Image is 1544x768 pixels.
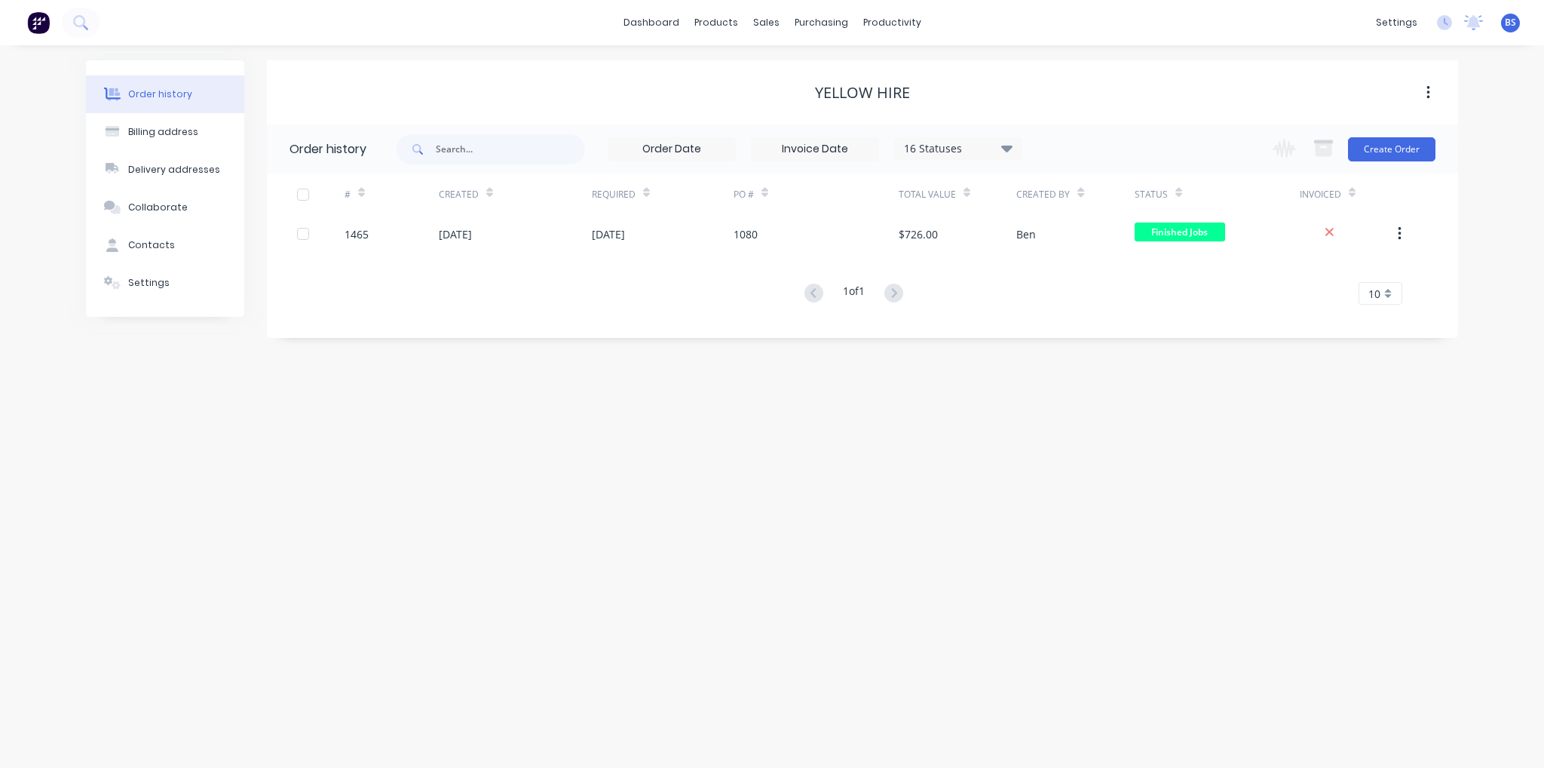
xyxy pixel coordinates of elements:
[899,188,956,201] div: Total Value
[856,11,929,34] div: productivity
[345,226,369,242] div: 1465
[616,11,687,34] a: dashboard
[86,151,244,189] button: Delivery addresses
[1135,223,1225,241] span: Finished Jobs
[289,140,366,158] div: Order history
[439,188,479,201] div: Created
[1348,137,1435,161] button: Create Order
[1505,16,1516,29] span: BS
[1368,11,1425,34] div: settings
[608,138,735,161] input: Order Date
[86,75,244,113] button: Order history
[734,174,899,215] div: PO #
[1016,188,1070,201] div: Created By
[86,189,244,226] button: Collaborate
[1368,286,1380,302] span: 10
[436,134,585,164] input: Search...
[592,174,734,215] div: Required
[128,201,188,214] div: Collaborate
[734,226,758,242] div: 1080
[746,11,787,34] div: sales
[895,140,1022,157] div: 16 Statuses
[592,226,625,242] div: [DATE]
[86,226,244,264] button: Contacts
[345,174,439,215] div: #
[1016,174,1134,215] div: Created By
[1016,226,1036,242] div: Ben
[899,226,938,242] div: $726.00
[1135,188,1168,201] div: Status
[345,188,351,201] div: #
[815,84,910,102] div: Yellow Hire
[752,138,878,161] input: Invoice Date
[1300,188,1341,201] div: Invoiced
[687,11,746,34] div: products
[1135,174,1300,215] div: Status
[439,226,472,242] div: [DATE]
[439,174,592,215] div: Created
[128,88,192,101] div: Order history
[128,238,175,252] div: Contacts
[899,174,1016,215] div: Total Value
[128,163,220,177] div: Delivery addresses
[128,125,198,139] div: Billing address
[734,188,754,201] div: PO #
[128,276,170,290] div: Settings
[86,264,244,302] button: Settings
[787,11,856,34] div: purchasing
[592,188,636,201] div: Required
[86,113,244,151] button: Billing address
[27,11,50,34] img: Factory
[843,283,865,305] div: 1 of 1
[1300,174,1394,215] div: Invoiced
